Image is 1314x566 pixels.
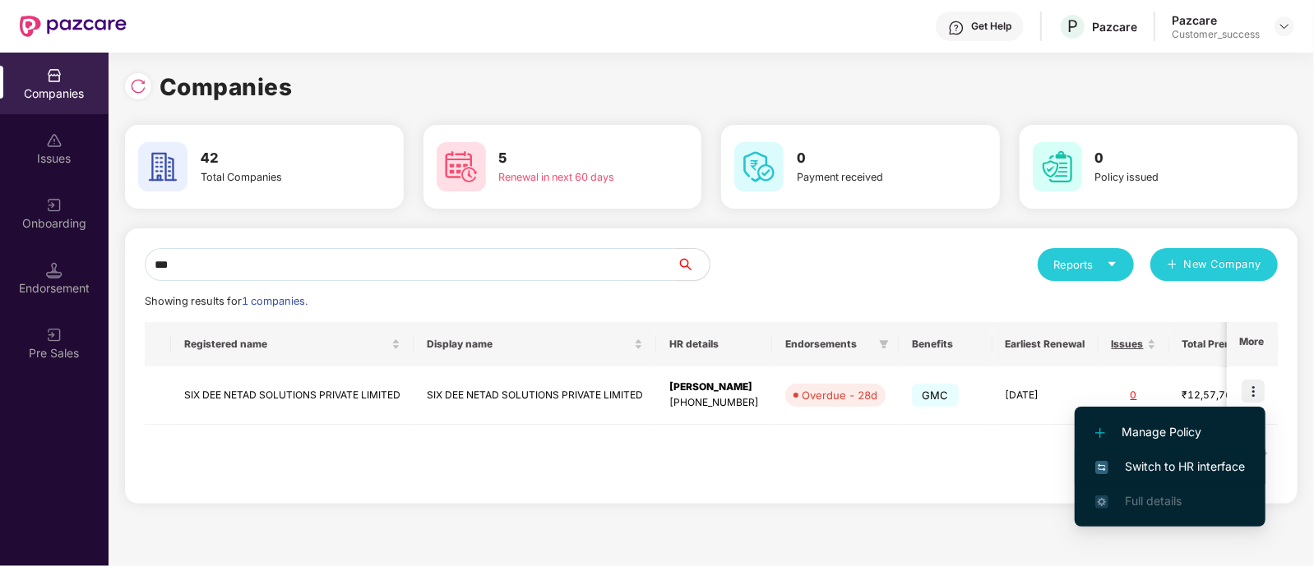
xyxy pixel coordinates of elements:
span: Display name [427,338,631,351]
div: 0 [1112,388,1156,403]
span: Full details [1125,494,1182,508]
img: svg+xml;base64,PHN2ZyB4bWxucz0iaHR0cDovL3d3dy53My5vcmcvMjAwMC9zdmciIHdpZHRoPSI2MCIgaGVpZ2h0PSI2MC... [734,142,784,191]
img: svg+xml;base64,PHN2ZyBpZD0iUmVsb2FkLTMyeDMyIiB4bWxucz0iaHR0cDovL3d3dy53My5vcmcvMjAwMC9zdmciIHdpZH... [130,78,146,94]
img: svg+xml;base64,PHN2ZyB4bWxucz0iaHR0cDovL3d3dy53My5vcmcvMjAwMC9zdmciIHdpZHRoPSIxNiIgaGVpZ2h0PSIxNi... [1095,461,1108,474]
img: New Pazcare Logo [20,16,127,37]
span: Showing results for [145,295,308,307]
img: svg+xml;base64,PHN2ZyB4bWxucz0iaHR0cDovL3d3dy53My5vcmcvMjAwMC9zdmciIHdpZHRoPSIxMi4yMDEiIGhlaWdodD... [1095,428,1105,438]
img: svg+xml;base64,PHN2ZyB4bWxucz0iaHR0cDovL3d3dy53My5vcmcvMjAwMC9zdmciIHdpZHRoPSI2MCIgaGVpZ2h0PSI2MC... [138,142,187,191]
button: plusNew Company [1150,248,1278,281]
div: Pazcare [1092,19,1137,35]
div: [PERSON_NAME] [669,380,759,395]
span: New Company [1184,256,1262,273]
span: GMC [912,384,959,407]
span: filter [879,339,889,349]
span: Switch to HR interface [1095,458,1245,476]
img: svg+xml;base64,PHN2ZyB4bWxucz0iaHR0cDovL3d3dy53My5vcmcvMjAwMC9zdmciIHdpZHRoPSI2MCIgaGVpZ2h0PSI2MC... [1033,142,1082,191]
img: svg+xml;base64,PHN2ZyBpZD0iSXNzdWVzX2Rpc2FibGVkIiB4bWxucz0iaHR0cDovL3d3dy53My5vcmcvMjAwMC9zdmciIH... [46,132,62,149]
span: 1 companies. [242,295,308,307]
img: svg+xml;base64,PHN2ZyB3aWR0aD0iMTQuNSIgaGVpZ2h0PSIxNC41IiB2aWV3Qm94PSIwIDAgMTYgMTYiIGZpbGw9Im5vbm... [46,262,62,278]
th: Issues [1099,322,1169,366]
h3: 42 [201,148,342,169]
img: svg+xml;base64,PHN2ZyB4bWxucz0iaHR0cDovL3d3dy53My5vcmcvMjAwMC9zdmciIHdpZHRoPSIxNi4zNjMiIGhlaWdodD... [1095,495,1108,508]
span: Total Premium [1182,338,1252,351]
div: Overdue - 28d [802,387,877,403]
span: Issues [1112,338,1144,351]
img: svg+xml;base64,PHN2ZyB3aWR0aD0iMjAiIGhlaWdodD0iMjAiIHZpZXdCb3g9IjAgMCAyMCAyMCIgZmlsbD0ibm9uZSIgeG... [46,197,62,214]
div: [PHONE_NUMBER] [669,395,759,411]
td: SIX DEE NETAD SOLUTIONS PRIVATE LIMITED [171,366,414,425]
div: Payment received [797,169,938,186]
div: Get Help [971,20,1011,33]
img: icon [1242,380,1265,403]
td: SIX DEE NETAD SOLUTIONS PRIVATE LIMITED [414,366,656,425]
span: Registered name [184,338,388,351]
th: HR details [656,322,772,366]
img: svg+xml;base64,PHN2ZyBpZD0iRHJvcGRvd24tMzJ4MzIiIHhtbG5zPSJodHRwOi8vd3d3LnczLm9yZy8yMDAwL3N2ZyIgd2... [1278,20,1291,33]
th: More [1227,322,1278,366]
span: plus [1167,259,1178,272]
th: Earliest Renewal [992,322,1099,366]
h3: 5 [499,148,641,169]
div: ₹12,57,763.18 [1182,388,1265,403]
span: filter [876,334,892,354]
img: svg+xml;base64,PHN2ZyBpZD0iSGVscC0zMngzMiIgeG1sbnM9Imh0dHA6Ly93d3cudzMub3JnLzIwMDAvc3ZnIiB3aWR0aD... [948,20,965,36]
th: Registered name [171,322,414,366]
th: Display name [414,322,656,366]
div: Total Companies [201,169,342,186]
div: Pazcare [1172,12,1260,28]
span: Endorsements [785,338,872,351]
img: svg+xml;base64,PHN2ZyBpZD0iQ29tcGFuaWVzIiB4bWxucz0iaHR0cDovL3d3dy53My5vcmcvMjAwMC9zdmciIHdpZHRoPS... [46,67,62,84]
h1: Companies [160,69,293,105]
button: search [676,248,710,281]
span: search [676,258,710,271]
div: Policy issued [1095,169,1237,186]
img: svg+xml;base64,PHN2ZyB4bWxucz0iaHR0cDovL3d3dy53My5vcmcvMjAwMC9zdmciIHdpZHRoPSI2MCIgaGVpZ2h0PSI2MC... [437,142,486,191]
h3: 0 [797,148,938,169]
th: Benefits [899,322,992,366]
div: Reports [1054,256,1117,273]
h3: 0 [1095,148,1237,169]
span: Manage Policy [1095,423,1245,441]
div: Customer_success [1172,28,1260,41]
th: Total Premium [1169,322,1278,366]
td: [DATE] [992,366,1099,425]
div: Renewal in next 60 days [499,169,641,186]
span: caret-down [1107,259,1117,269]
span: P [1067,16,1078,36]
img: svg+xml;base64,PHN2ZyB3aWR0aD0iMjAiIGhlaWdodD0iMjAiIHZpZXdCb3g9IjAgMCAyMCAyMCIgZmlsbD0ibm9uZSIgeG... [46,327,62,343]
